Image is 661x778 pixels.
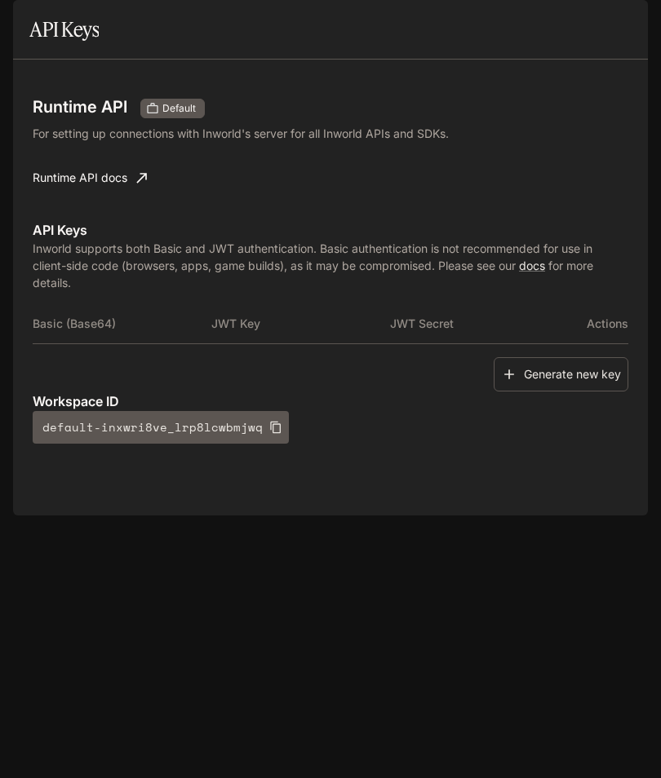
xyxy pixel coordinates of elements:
[33,220,628,240] p: API Keys
[33,304,211,343] th: Basic (Base64)
[33,99,127,115] h3: Runtime API
[390,304,569,343] th: JWT Secret
[211,304,390,343] th: JWT Key
[519,259,545,272] a: docs
[33,125,470,142] p: For setting up connections with Inworld's server for all Inworld APIs and SDKs.
[140,99,205,118] div: These keys will apply to your current workspace only
[156,101,202,116] span: Default
[29,13,99,46] h1: API Keys
[494,357,628,392] button: Generate new key
[33,411,289,444] button: default-inxwri8ve_lrp8lcwbmjwq
[569,304,628,343] th: Actions
[33,391,628,411] p: Workspace ID
[33,240,628,291] p: Inworld supports both Basic and JWT authentication. Basic authentication is not recommended for u...
[26,161,153,194] a: Runtime API docs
